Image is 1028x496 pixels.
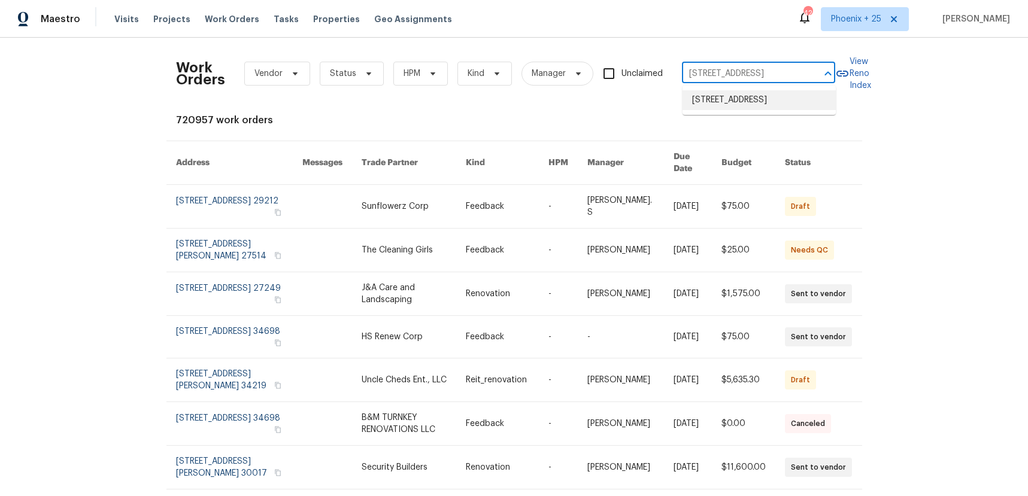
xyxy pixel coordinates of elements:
[938,13,1010,25] span: [PERSON_NAME]
[539,358,578,402] td: -
[352,402,456,446] td: B&M TURNKEY RENOVATIONS LLC
[664,141,712,185] th: Due Date
[352,446,456,489] td: Security Builders
[176,62,225,86] h2: Work Orders
[835,56,871,92] a: View Reno Index
[272,380,283,391] button: Copy Address
[532,68,566,80] span: Manager
[166,141,293,185] th: Address
[578,272,664,316] td: [PERSON_NAME]
[456,316,539,358] td: Feedback
[352,358,456,402] td: Uncle Cheds Ent., LLC
[578,141,664,185] th: Manager
[539,229,578,272] td: -
[578,358,664,402] td: [PERSON_NAME]
[114,13,139,25] span: Visits
[352,141,456,185] th: Trade Partner
[539,446,578,489] td: -
[682,65,802,83] input: Enter in an address
[539,141,578,185] th: HPM
[293,141,352,185] th: Messages
[578,446,664,489] td: [PERSON_NAME]
[578,402,664,446] td: [PERSON_NAME]
[712,141,775,185] th: Budget
[274,15,299,23] span: Tasks
[578,316,664,358] td: -
[803,7,812,19] div: 423
[176,114,853,126] div: 720957 work orders
[205,13,259,25] span: Work Orders
[272,337,283,348] button: Copy Address
[775,141,862,185] th: Status
[456,272,539,316] td: Renovation
[272,467,283,478] button: Copy Address
[831,13,881,25] span: Phoenix + 25
[456,402,539,446] td: Feedback
[272,424,283,435] button: Copy Address
[456,446,539,489] td: Renovation
[153,13,190,25] span: Projects
[539,316,578,358] td: -
[404,68,420,80] span: HPM
[272,207,283,218] button: Copy Address
[539,185,578,229] td: -
[683,90,836,110] li: [STREET_ADDRESS]
[456,358,539,402] td: Reit_renovation
[468,68,484,80] span: Kind
[272,294,283,305] button: Copy Address
[456,185,539,229] td: Feedback
[313,13,360,25] span: Properties
[330,68,356,80] span: Status
[578,229,664,272] td: [PERSON_NAME]
[254,68,283,80] span: Vendor
[820,65,836,82] button: Close
[539,402,578,446] td: -
[352,316,456,358] td: HS Renew Corp
[41,13,80,25] span: Maestro
[578,185,664,229] td: [PERSON_NAME]. S
[374,13,452,25] span: Geo Assignments
[272,250,283,261] button: Copy Address
[621,68,663,80] span: Unclaimed
[352,229,456,272] td: The Cleaning Girls
[456,229,539,272] td: Feedback
[456,141,539,185] th: Kind
[352,185,456,229] td: Sunflowerz Corp
[539,272,578,316] td: -
[352,272,456,316] td: J&A Care and Landscaping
